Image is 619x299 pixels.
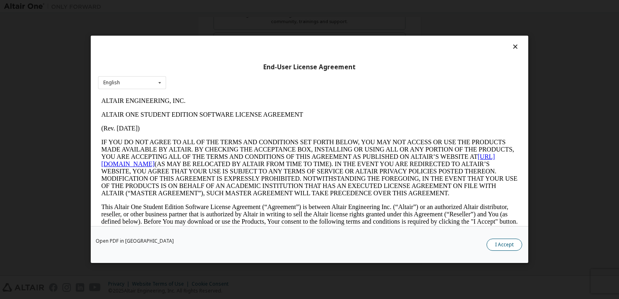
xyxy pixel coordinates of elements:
[3,17,420,24] p: ALTAIR ONE STUDENT EDITION SOFTWARE LICENSE AGREEMENT
[3,3,420,11] p: ALTAIR ENGINEERING, INC.
[3,45,420,103] p: IF YOU DO NOT AGREE TO ALL OF THE TERMS AND CONDITIONS SET FORTH BELOW, YOU MAY NOT ACCESS OR USE...
[96,239,174,244] a: Open PDF in [GEOGRAPHIC_DATA]
[3,109,420,139] p: This Altair One Student Edition Software License Agreement (“Agreement”) is between Altair Engine...
[3,59,397,73] a: [URL][DOMAIN_NAME]
[487,239,522,251] button: I Accept
[103,80,120,85] div: English
[3,31,420,38] p: (Rev. [DATE])
[98,63,521,71] div: End-User License Agreement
